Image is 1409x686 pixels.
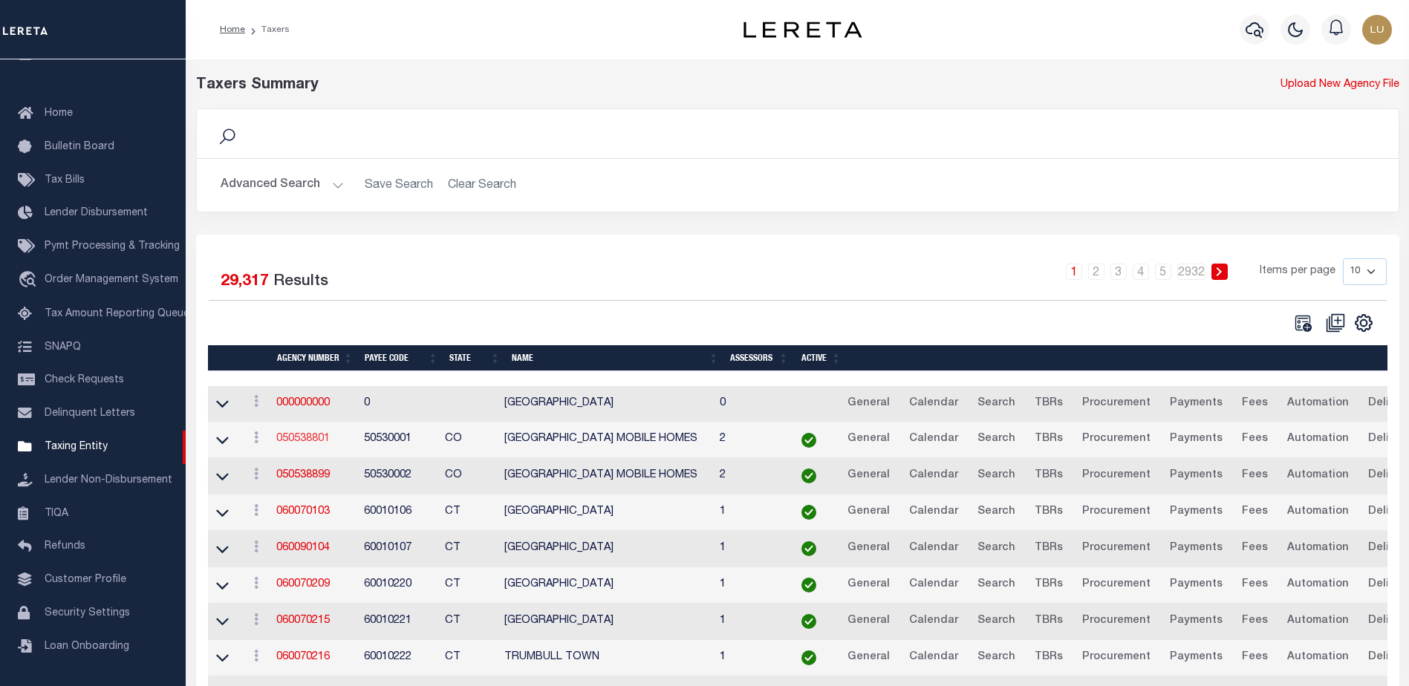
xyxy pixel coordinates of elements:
[801,541,816,556] img: check-icon-green.svg
[902,500,965,524] a: Calendar
[1163,500,1229,524] a: Payments
[1163,646,1229,670] a: Payments
[498,567,714,604] td: [GEOGRAPHIC_DATA]
[1076,646,1157,670] a: Procurement
[1281,646,1356,670] a: Automation
[276,434,330,444] a: 050538801
[1066,264,1082,280] a: 1
[359,345,443,371] th: Payee Code: activate to sort column ascending
[724,345,794,371] th: Assessors: activate to sort column ascending
[1281,392,1356,416] a: Automation
[245,23,290,36] li: Taxers
[443,345,506,371] th: State: activate to sort column ascending
[45,241,180,252] span: Pymt Processing & Tracking
[1163,573,1229,597] a: Payments
[358,494,440,531] td: 60010106
[801,433,816,448] img: check-icon-green.svg
[439,531,498,567] td: CT
[498,494,714,531] td: [GEOGRAPHIC_DATA]
[902,573,965,597] a: Calendar
[358,531,440,567] td: 60010107
[841,646,897,670] a: General
[902,392,965,416] a: Calendar
[498,386,714,422] td: [GEOGRAPHIC_DATA]
[1028,610,1070,633] a: TBRs
[1028,392,1070,416] a: TBRs
[45,508,68,518] span: TIQA
[841,392,897,416] a: General
[18,271,42,290] i: travel_explore
[45,408,135,419] span: Delinquent Letters
[1028,428,1070,451] a: TBRs
[971,500,1022,524] a: Search
[1235,500,1275,524] a: Fees
[273,270,328,294] label: Results
[45,175,85,186] span: Tax Bills
[971,392,1022,416] a: Search
[1028,573,1070,597] a: TBRs
[801,650,816,665] img: check-icon-green.svg
[1235,646,1275,670] a: Fees
[45,108,73,119] span: Home
[1155,264,1171,280] a: 5
[45,608,130,618] span: Security Settings
[714,640,783,676] td: 1
[714,458,783,494] td: 2
[714,386,783,422] td: 0
[276,506,330,517] a: 060070103
[276,398,330,408] a: 000000000
[743,22,862,38] img: logo-dark.svg
[439,640,498,676] td: CT
[971,537,1022,561] a: Search
[1076,392,1157,416] a: Procurement
[1163,428,1229,451] a: Payments
[902,428,965,451] a: Calendar
[1028,537,1070,561] a: TBRs
[1281,573,1356,597] a: Automation
[1281,537,1356,561] a: Automation
[45,442,108,452] span: Taxing Entity
[714,494,783,531] td: 1
[714,422,783,458] td: 2
[902,537,965,561] a: Calendar
[498,458,714,494] td: [GEOGRAPHIC_DATA] MOBILE HOMES
[841,537,897,561] a: General
[358,604,440,640] td: 60010221
[45,541,85,552] span: Refunds
[271,345,359,371] th: Agency Number: activate to sort column ascending
[1028,464,1070,488] a: TBRs
[45,475,172,486] span: Lender Non-Disbursement
[358,386,440,422] td: 0
[1163,537,1229,561] a: Payments
[45,208,148,218] span: Lender Disbursement
[358,458,440,494] td: 50530002
[1028,500,1070,524] a: TBRs
[45,309,189,319] span: Tax Amount Reporting Queue
[498,531,714,567] td: [GEOGRAPHIC_DATA]
[1281,610,1356,633] a: Automation
[45,375,124,385] span: Check Requests
[1260,264,1335,280] span: Items per page
[841,610,897,633] a: General
[358,567,440,604] td: 60010220
[714,604,783,640] td: 1
[439,494,498,531] td: CT
[1133,264,1149,280] a: 4
[1235,537,1275,561] a: Fees
[801,614,816,629] img: check-icon-green.svg
[45,142,114,152] span: Bulletin Board
[1076,428,1157,451] a: Procurement
[439,422,498,458] td: CO
[1281,464,1356,488] a: Automation
[971,464,1022,488] a: Search
[45,575,126,585] span: Customer Profile
[221,274,269,290] span: 29,317
[1110,264,1127,280] a: 3
[498,640,714,676] td: TRUMBULL TOWN
[801,468,816,483] img: check-icon-green.svg
[1076,464,1157,488] a: Procurement
[1235,573,1275,597] a: Fees
[439,604,498,640] td: CT
[1163,464,1229,488] a: Payments
[1281,428,1356,451] a: Automation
